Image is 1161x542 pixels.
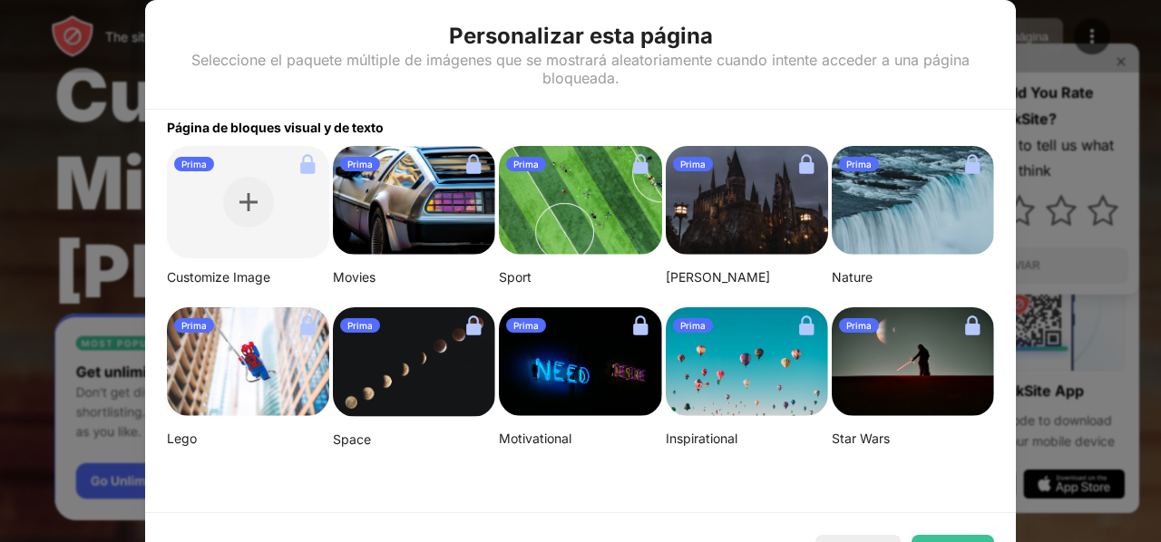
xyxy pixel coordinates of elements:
div: Space [333,431,495,448]
img: plus.svg [239,193,258,211]
div: Prima [506,318,546,333]
div: Sport [499,269,661,286]
div: Inspirational [666,431,828,447]
div: Prima [839,318,879,333]
img: lock.svg [958,311,987,340]
div: [PERSON_NAME] [666,269,828,286]
div: Movies [333,269,495,286]
img: lock.svg [293,311,322,340]
img: alexis-fauvet-qfWf9Muwp-c-unsplash-small.png [499,307,661,416]
img: aditya-chinchure-LtHTe32r_nA-unsplash.png [832,146,994,255]
img: jeff-wang-p2y4T4bFws4-unsplash-small.png [499,146,661,255]
div: Star Wars [832,431,994,447]
div: Personalizar esta página [449,22,713,51]
img: lock.svg [459,311,488,340]
div: Prima [839,157,879,171]
img: lock.svg [792,311,821,340]
div: Motivational [499,431,661,447]
div: Prima [174,157,214,171]
div: Customize Image [167,269,329,286]
img: image-26.png [333,146,495,255]
img: image-22-small.png [832,307,994,416]
div: Prima [340,318,380,333]
img: ian-dooley-DuBNA1QMpPA-unsplash-small.png [666,307,828,416]
div: Prima [506,157,546,171]
div: Seleccione el paquete múltiple de imágenes que se mostrará aleatoriamente cuando intente acceder ... [167,51,994,87]
div: Prima [673,157,713,171]
img: mehdi-messrro-gIpJwuHVwt0-unsplash-small.png [167,307,329,416]
img: lock.svg [459,150,488,179]
div: Prima [174,318,214,333]
div: Lego [167,431,329,447]
div: Prima [673,318,713,333]
img: lock.svg [626,311,655,340]
img: lock.svg [792,150,821,179]
div: Página de bloques visual y de texto [145,110,1016,135]
div: Prima [340,157,380,171]
div: Nature [832,269,994,286]
img: lock.svg [626,150,655,179]
img: lock.svg [293,150,322,179]
img: lock.svg [958,150,987,179]
img: linda-xu-KsomZsgjLSA-unsplash.png [333,307,495,417]
img: aditya-vyas-5qUJfO4NU4o-unsplash-small.png [666,146,828,255]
